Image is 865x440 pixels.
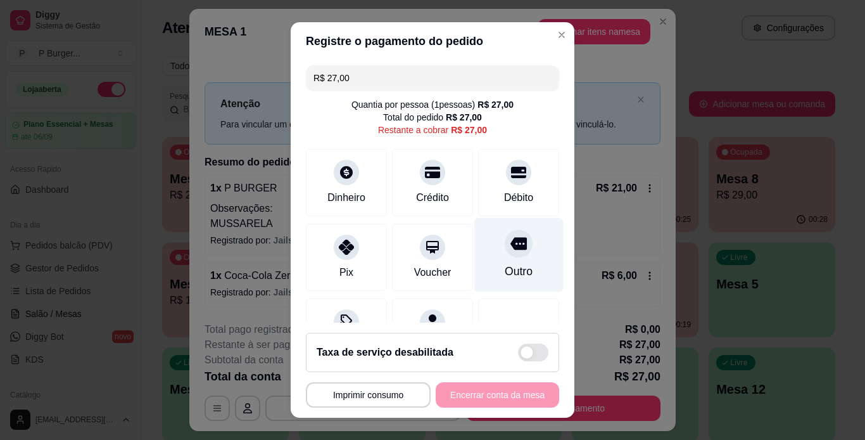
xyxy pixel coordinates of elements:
div: Quantia por pessoa ( 1 pessoas) [351,98,514,111]
h2: Taxa de serviço desabilitada [317,345,453,360]
div: R$ 27,00 [477,98,514,111]
div: Total do pedido [383,111,482,124]
div: Restante a cobrar [378,124,487,136]
header: Registre o pagamento do pedido [291,22,574,60]
div: R$ 27,00 [446,111,482,124]
input: Ex.: hambúrguer de cordeiro [313,65,552,91]
div: Crédito [416,190,449,205]
button: Imprimir consumo [306,382,431,408]
div: Outro [505,263,533,280]
div: Dinheiro [327,190,365,205]
button: Close [552,25,572,45]
div: Pix [339,265,353,280]
div: R$ 27,00 [451,124,487,136]
div: Voucher [414,265,451,280]
div: Débito [504,190,533,205]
